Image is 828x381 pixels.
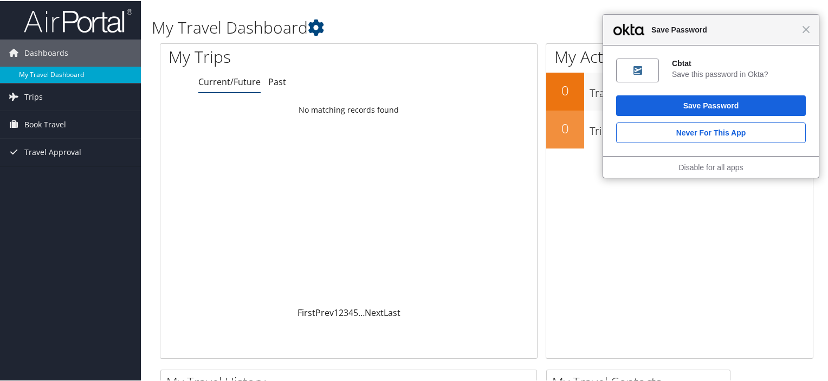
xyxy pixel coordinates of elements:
[24,110,66,137] span: Book Travel
[358,306,365,318] span: …
[616,121,806,142] button: Never for this App
[198,75,261,87] a: Current/Future
[546,118,584,137] h2: 0
[802,24,810,33] span: Close
[672,57,806,67] div: Cbtat
[646,22,802,35] span: Save Password
[590,117,813,138] h3: Trips Missing Hotels
[678,162,743,171] a: Disable for all apps
[546,80,584,99] h2: 0
[334,306,339,318] a: 1
[24,138,81,165] span: Travel Approval
[169,44,372,67] h1: My Trips
[160,99,537,119] td: No matching records found
[616,94,806,115] button: Save Password
[24,7,132,33] img: airportal-logo.png
[24,82,43,109] span: Trips
[546,44,813,67] h1: My Action Items
[297,306,315,318] a: First
[384,306,400,318] a: Last
[152,15,598,38] h1: My Travel Dashboard
[736,5,821,38] a: [PERSON_NAME]
[633,65,642,74] img: 9IrUADAAAABklEQVQDAMp15y9HRpfFAAAAAElFTkSuQmCC
[344,306,348,318] a: 3
[268,75,286,87] a: Past
[546,109,813,147] a: 0Trips Missing Hotels
[590,79,813,100] h3: Travel Approvals Pending (Advisor Booked)
[353,306,358,318] a: 5
[339,306,344,318] a: 2
[315,306,334,318] a: Prev
[546,72,813,109] a: 0Travel Approvals Pending (Advisor Booked)
[365,306,384,318] a: Next
[348,306,353,318] a: 4
[24,38,68,66] span: Dashboards
[672,68,806,78] div: Save this password in Okta?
